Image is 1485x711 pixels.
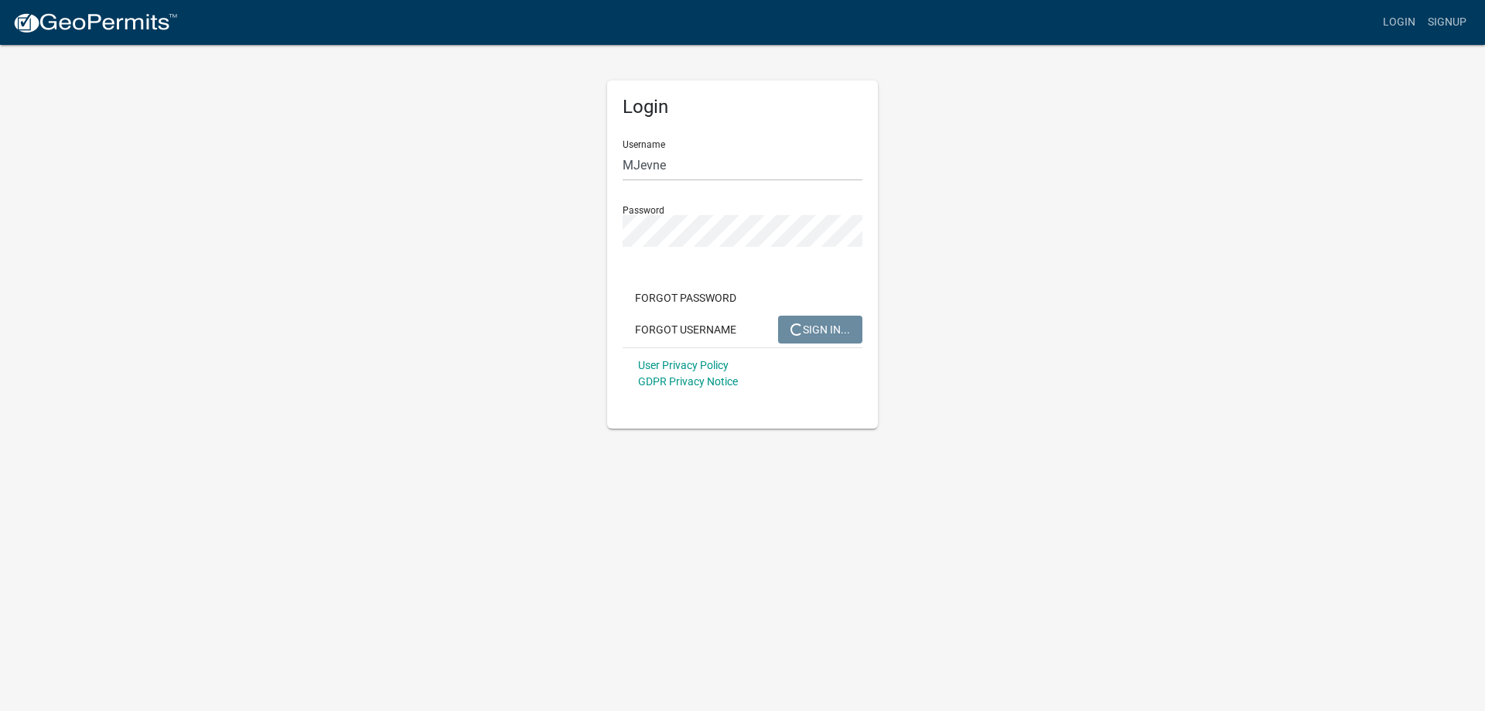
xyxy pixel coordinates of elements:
[623,96,862,118] h5: Login
[638,359,729,371] a: User Privacy Policy
[778,316,862,344] button: SIGN IN...
[1377,8,1422,37] a: Login
[623,316,749,344] button: Forgot Username
[1422,8,1473,37] a: Signup
[790,323,850,335] span: SIGN IN...
[638,375,738,388] a: GDPR Privacy Notice
[623,284,749,312] button: Forgot Password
